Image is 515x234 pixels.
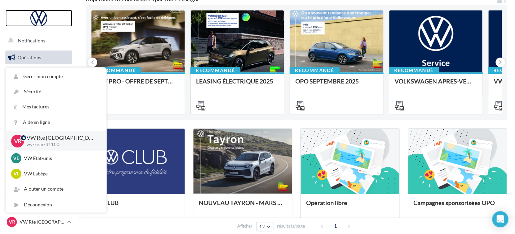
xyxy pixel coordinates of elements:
[4,101,74,115] a: Campagnes
[14,137,21,145] span: VR
[27,134,96,142] p: VW Rte [GEOGRAPHIC_DATA]
[4,34,71,48] button: Notifications
[6,84,106,99] a: Sécurité
[9,219,15,225] span: VR
[237,223,252,229] span: Afficher
[27,142,96,148] p: vw-kear-31100
[18,38,45,43] span: Notifications
[18,55,41,60] span: Opérations
[413,199,501,213] div: Campagnes sponsorisées OPO
[91,199,179,213] div: VW CLUB
[13,170,19,177] span: VL
[6,197,106,212] div: Déconnexion
[91,67,141,74] div: Recommandé
[196,78,278,91] div: LEASING ÉLECTRIQUE 2025
[4,118,74,132] a: Contacts
[4,67,74,81] a: Boîte de réception
[4,152,74,166] a: Calendrier
[6,99,106,114] a: Mes factures
[4,135,74,149] a: Médiathèque
[290,67,340,74] div: Recommandé
[4,51,74,65] a: Opérations
[395,78,477,91] div: VOLKSWAGEN APRES-VENTE
[190,67,240,74] div: Recommandé
[97,78,179,91] div: VW PRO - OFFRE DE SEPTEMBRE 25
[259,224,265,229] span: 12
[20,219,64,225] p: VW Rte [GEOGRAPHIC_DATA]
[4,191,74,210] a: Campagnes DataOnDemand
[5,215,72,228] a: VR VW Rte [GEOGRAPHIC_DATA]
[389,67,439,74] div: Recommandé
[6,181,106,197] div: Ajouter un compte
[295,78,378,91] div: OPO SEPTEMBRE 2025
[6,115,106,130] a: Aide en ligne
[6,69,106,84] a: Gérer mon compte
[4,168,74,188] a: PLV et print personnalisable
[492,211,508,227] div: Open Intercom Messenger
[277,223,305,229] span: résultats/page
[330,221,341,231] span: 1
[256,222,273,231] button: 12
[306,199,394,213] div: Opération libre
[24,155,98,162] p: VW Etat-unis
[24,170,98,177] p: VW Labège
[199,199,287,213] div: NOUVEAU TAYRON - MARS 2025
[13,155,19,162] span: VE
[4,85,74,99] a: Visibilité en ligne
